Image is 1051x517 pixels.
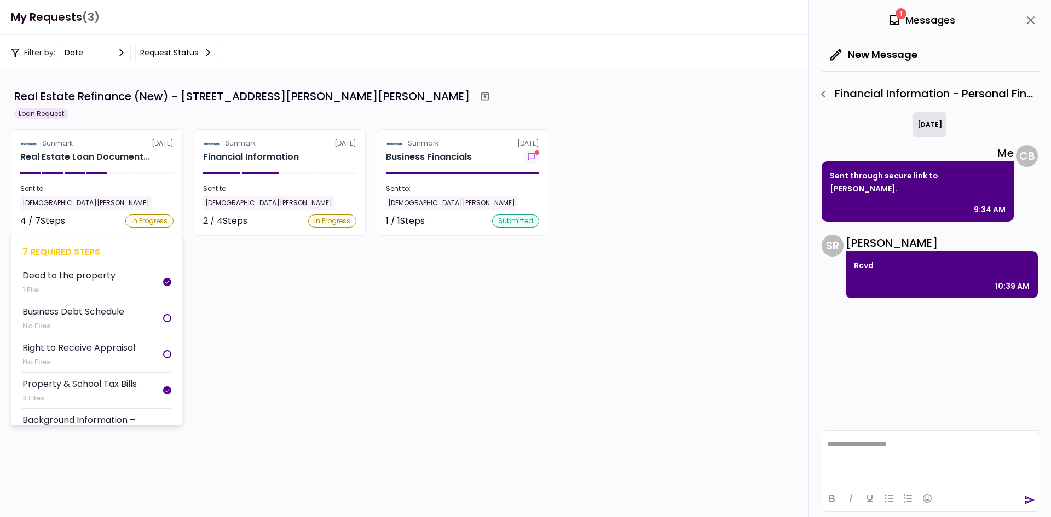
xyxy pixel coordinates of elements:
[386,138,403,148] img: Partner logo
[822,431,1040,485] iframe: Rich Text Area
[14,108,68,119] div: Loan Request
[22,357,135,368] div: No Files
[20,150,150,164] div: Real Estate Loan Documents (Refinance)
[20,138,38,148] img: Partner logo
[20,196,152,210] div: [DEMOGRAPHIC_DATA][PERSON_NAME]
[22,284,116,295] div: 1 File
[11,6,100,28] h1: My Requests
[386,150,472,164] h2: Business Financials
[830,169,1006,195] p: Sent through secure link to [PERSON_NAME].
[408,138,438,148] div: Sunmark
[203,196,334,210] div: [DEMOGRAPHIC_DATA][PERSON_NAME]
[20,214,65,228] div: 4 / 7 Steps
[22,341,135,355] div: Right to Receive Appraisal
[22,393,137,404] div: 2 Files
[822,145,1014,161] div: Me
[386,138,539,148] div: [DATE]
[203,150,299,164] h2: Financial Information
[1024,495,1035,506] button: send
[854,259,1030,272] p: Rcvd
[913,112,946,137] div: [DATE]
[841,491,860,506] button: Italic
[203,184,356,194] div: Sent to:
[880,491,898,506] button: Bullet list
[22,377,137,391] div: Property & School Tax Bills
[822,235,844,257] div: S R
[1016,145,1038,167] div: C B
[125,214,174,228] div: In Progress
[60,43,131,62] button: date
[861,491,879,506] button: Underline
[203,138,221,148] img: Partner logo
[20,184,174,194] div: Sent to:
[203,138,356,148] div: [DATE]
[492,214,539,228] div: submitted
[135,43,217,62] button: Request status
[918,491,937,506] button: Emojis
[22,305,124,318] div: Business Debt Schedule
[22,245,171,259] div: 7 required steps
[846,235,1038,251] div: [PERSON_NAME]
[386,214,425,228] div: 1 / 1 Steps
[308,214,356,228] div: In Progress
[524,150,539,164] button: show-messages
[82,6,100,28] span: (3)
[225,138,256,148] div: Sunmark
[203,214,247,228] div: 2 / 4 Steps
[888,12,955,28] div: Messages
[822,491,841,506] button: Bold
[974,203,1006,216] div: 9:34 AM
[22,269,116,282] div: Deed to the property
[20,138,174,148] div: [DATE]
[14,88,470,104] div: Real Estate Refinance (New) - [STREET_ADDRESS][PERSON_NAME][PERSON_NAME]
[822,40,926,69] button: New Message
[899,491,917,506] button: Numbered list
[475,86,495,106] button: Archive workflow
[22,413,163,440] div: Background Information – Borrower/Guarantor profile
[386,196,517,210] div: [DEMOGRAPHIC_DATA][PERSON_NAME]
[995,280,1030,293] div: 10:39 AM
[42,138,73,148] div: Sunmark
[896,8,906,19] span: 1
[1021,11,1040,30] button: close
[814,85,1040,103] div: Financial Information - Personal Financial Statement
[11,43,217,62] div: Filter by:
[386,184,539,194] div: Sent to:
[65,47,83,59] div: date
[22,321,124,332] div: No Files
